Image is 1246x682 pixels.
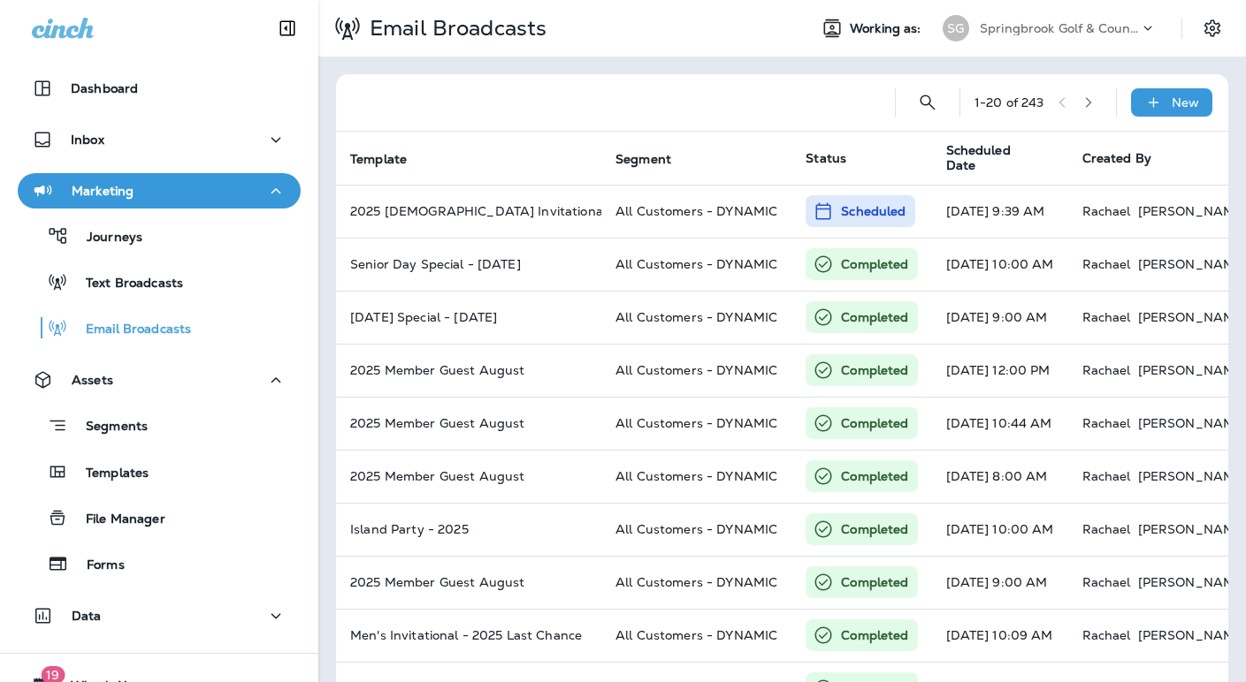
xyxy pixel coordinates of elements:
button: Templates [18,453,301,490]
p: Scheduled [841,202,906,220]
span: All Customers - DYNAMIC [615,627,777,643]
td: [DATE] 10:09 AM [932,609,1068,662]
p: Rachael [1082,628,1131,642]
p: 2025 Ladies Invitational - 8/15/2025 [350,204,587,218]
button: Collapse Sidebar [263,11,312,46]
p: File Manager [68,511,165,528]
button: Journeys [18,217,301,254]
p: 2025 Member Guest August [350,575,587,589]
span: Segment [615,152,671,167]
p: Rachael [1082,363,1131,377]
span: Status [806,150,846,166]
div: SG [943,15,969,42]
span: Working as: [850,21,925,36]
p: Men's Invitational - 2025 Last Chance [350,628,587,642]
td: [DATE] 9:00 AM [932,291,1068,344]
p: Data [72,609,102,623]
span: All Customers - DYNAMIC [615,203,777,219]
span: All Customers - DYNAMIC [615,362,777,378]
td: [DATE] 9:39 AM [932,185,1068,238]
button: Marketing [18,173,301,208]
p: Senior Day Special - 6/24/2025 [350,257,587,271]
span: Segment [615,151,694,167]
p: Segments [68,419,148,436]
span: Scheduled Date [946,143,1038,173]
p: Marketing [72,184,134,198]
button: Data [18,598,301,633]
button: Settings [1196,12,1228,44]
p: Email Broadcasts [68,322,191,338]
p: Rachael [1082,522,1131,536]
p: Completed [841,626,908,644]
p: Completed [841,308,908,326]
td: [DATE] 10:00 AM [932,238,1068,291]
span: Created By [1082,150,1151,166]
span: All Customers - DYNAMIC [615,256,777,272]
p: Rachael [1082,575,1131,589]
p: Rachael [1082,416,1131,430]
span: All Customers - DYNAMIC [615,468,777,484]
p: Completed [841,414,908,432]
p: Forms [69,557,125,574]
span: All Customers - DYNAMIC [615,574,777,590]
button: Segments [18,406,301,444]
p: Completed [841,361,908,379]
p: Completed [841,520,908,538]
p: Island Party - 2025 [350,522,587,536]
span: Template [350,151,430,167]
p: Rachael [1082,204,1131,218]
td: [DATE] 8:00 AM [932,450,1068,503]
button: Forms [18,545,301,582]
p: Email Broadcasts [363,15,547,42]
p: New [1172,95,1199,110]
button: Assets [18,362,301,398]
p: Inbox [71,133,104,147]
button: Dashboard [18,71,301,106]
p: Completed [841,467,908,485]
p: Rachael [1082,310,1131,324]
button: Inbox [18,122,301,157]
td: [DATE] 10:44 AM [932,397,1068,450]
span: Template [350,152,407,167]
p: 2025 Member Guest August [350,363,587,377]
p: Journeys [69,230,142,246]
p: Templates [68,466,149,482]
p: Rachael [1082,469,1131,483]
p: Dashboard [71,81,138,95]
div: 1 - 20 of 243 [975,95,1044,110]
span: All Customers - DYNAMIC [615,415,777,431]
p: 2025 Member Guest August [350,469,587,483]
button: Text Broadcasts [18,263,301,300]
span: All Customers - DYNAMIC [615,521,777,537]
p: Rachael [1082,257,1131,271]
span: Scheduled Date [946,143,1061,173]
p: Completed [841,255,908,273]
td: [DATE] 9:00 AM [932,556,1068,609]
p: Springbrook Golf & Country Club [980,21,1139,35]
p: Wednesday Special - 6/27/25 [350,310,587,324]
p: Assets [72,373,113,387]
button: File Manager [18,499,301,536]
p: Completed [841,573,908,591]
td: [DATE] 10:00 AM [932,503,1068,556]
p: Text Broadcasts [68,276,183,292]
td: [DATE] 12:00 PM [932,344,1068,397]
button: Email Broadcasts [18,309,301,346]
span: All Customers - DYNAMIC [615,309,777,325]
button: Search Email Broadcasts [910,85,945,120]
p: 2025 Member Guest August [350,416,587,430]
